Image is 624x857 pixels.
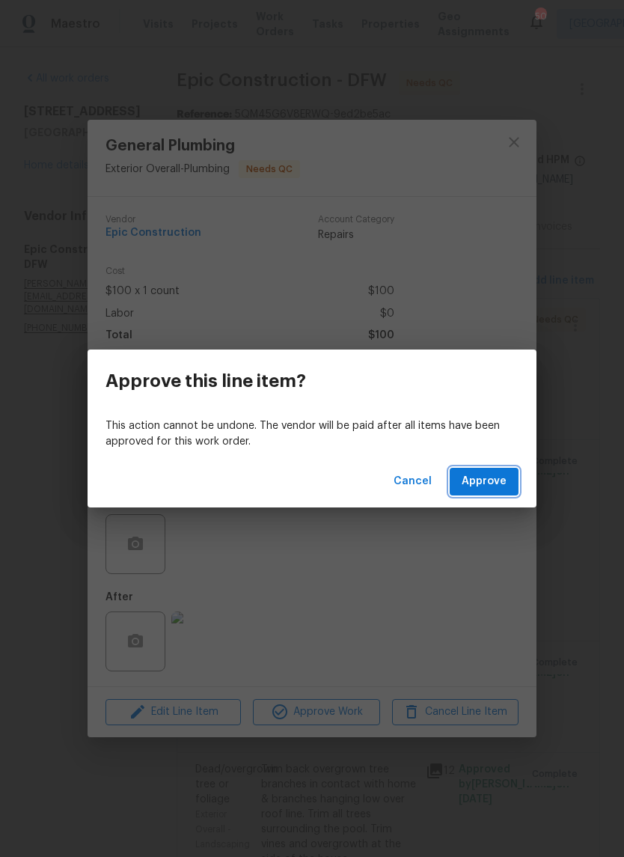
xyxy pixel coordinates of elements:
[462,472,507,491] span: Approve
[394,472,432,491] span: Cancel
[450,468,519,495] button: Approve
[105,418,519,450] p: This action cannot be undone. The vendor will be paid after all items have been approved for this...
[388,468,438,495] button: Cancel
[105,370,306,391] h3: Approve this line item?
